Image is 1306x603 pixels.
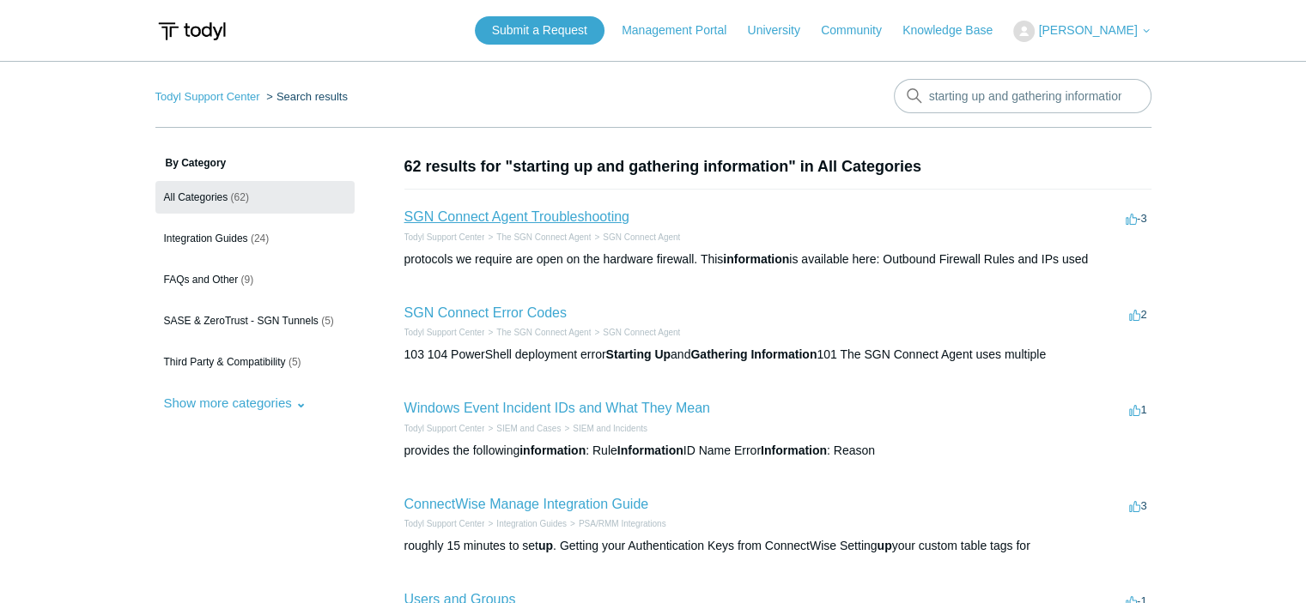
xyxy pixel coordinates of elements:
em: Gathering Information [690,347,817,361]
a: Todyl Support Center [404,424,485,433]
li: PSA/RMM Integrations [567,517,666,530]
li: SIEM and Cases [484,422,561,435]
a: The SGN Connect Agent [496,232,591,242]
span: [PERSON_NAME] [1038,23,1137,37]
a: SIEM and Incidents [573,424,647,433]
em: information [519,443,586,457]
a: University [747,21,817,39]
a: SGN Connect Agent [603,328,680,337]
a: FAQs and Other (9) [155,263,355,296]
div: 103 104 PowerShell deployment error and 101 The SGN Connect Agent uses multiple [404,346,1151,364]
span: All Categories [164,191,228,203]
li: Todyl Support Center [155,90,264,103]
span: Third Party & Compatibility [164,356,286,368]
li: Todyl Support Center [404,231,485,244]
a: SIEM and Cases [496,424,561,433]
a: Knowledge Base [902,21,1010,39]
span: (5) [321,315,334,327]
a: SGN Connect Agent Troubleshooting [404,209,629,224]
span: (24) [251,232,269,244]
li: Todyl Support Center [404,422,485,435]
span: 2 [1129,308,1146,321]
a: Management Portal [622,21,744,39]
div: protocols we require are open on the hardware firewall. This is available here: Outbound Firewall... [404,250,1151,268]
a: PSA/RMM Integrations [579,519,666,528]
a: The SGN Connect Agent [496,328,591,337]
a: Todyl Support Center [155,90,260,103]
a: Community [821,21,899,39]
a: Todyl Support Center [404,519,485,528]
em: Information [761,443,827,457]
span: Integration Guides [164,232,248,244]
em: up [538,539,553,552]
button: Show more categories [155,387,315,419]
div: provides the following : Rule ID Name Error : Reason [404,442,1151,460]
a: SGN Connect Agent [603,232,680,242]
h3: By Category [155,155,355,171]
a: Integration Guides (24) [155,222,355,255]
span: SASE & ZeroTrust - SGN Tunnels [164,315,319,327]
a: Third Party & Compatibility (5) [155,346,355,378]
li: SGN Connect Agent [591,231,680,244]
span: 1 [1129,403,1146,416]
li: The SGN Connect Agent [484,326,591,339]
em: up [877,539,891,552]
li: SGN Connect Agent [591,326,680,339]
span: FAQs and Other [164,274,239,286]
em: Information [617,443,683,457]
a: SGN Connect Error Codes [404,305,567,320]
em: information [723,252,789,266]
a: All Categories (62) [155,181,355,214]
li: Search results [263,90,348,103]
a: ConnectWise Manage Integration Guide [404,497,649,511]
li: Todyl Support Center [404,326,485,339]
a: SASE & ZeroTrust - SGN Tunnels (5) [155,305,355,337]
span: -3 [1126,212,1147,225]
input: Search [894,79,1151,113]
li: The SGN Connect Agent [484,231,591,244]
a: Todyl Support Center [404,328,485,337]
a: Todyl Support Center [404,232,485,242]
div: roughly 15 minutes to set . Getting your Authentication Keys from ConnectWise Setting your custom... [404,537,1151,555]
span: (62) [231,191,249,203]
span: (5) [289,356,301,368]
a: Submit a Request [475,16,604,45]
span: (9) [241,274,254,286]
li: Integration Guides [484,517,567,530]
button: [PERSON_NAME] [1013,21,1151,42]
h1: 62 results for "starting up and gathering information" in All Categories [404,155,1151,178]
em: Starting Up [606,347,671,361]
li: SIEM and Incidents [561,422,647,435]
li: Todyl Support Center [404,517,485,530]
a: Windows Event Incident IDs and What They Mean [404,401,710,415]
img: Todyl Support Center Help Center home page [155,15,228,47]
a: Integration Guides [496,519,567,528]
span: 3 [1129,499,1146,512]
